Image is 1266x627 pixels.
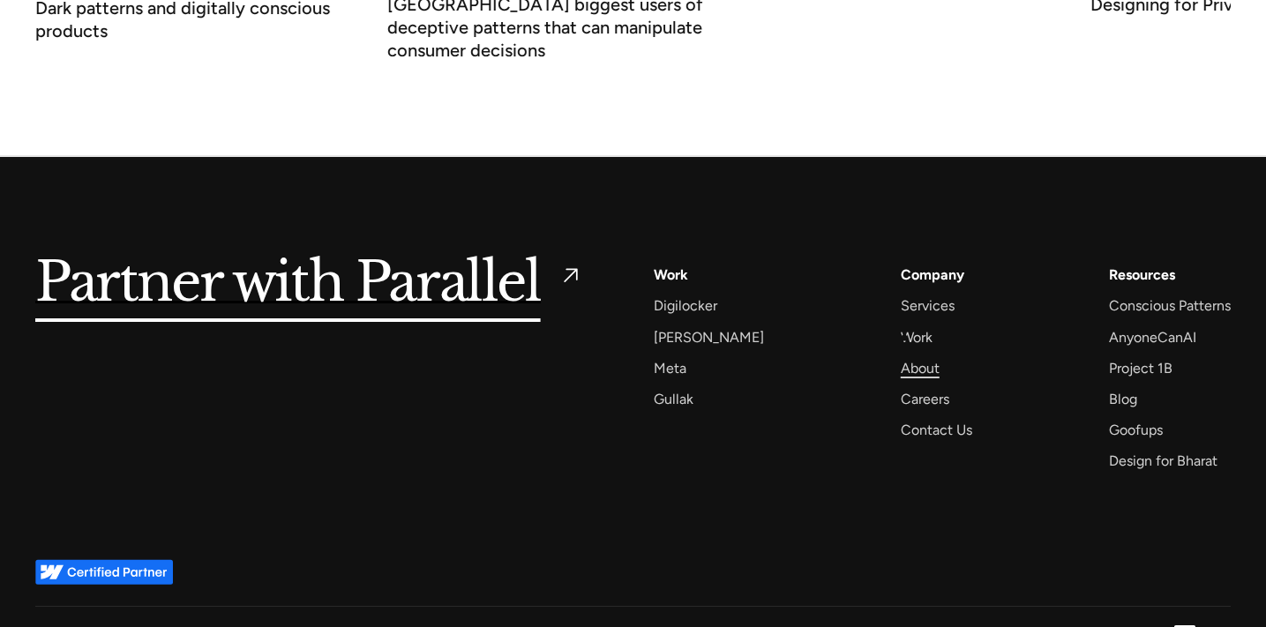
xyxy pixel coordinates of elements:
[35,263,541,303] h5: Partner with Parallel
[654,263,688,287] a: Work
[1109,325,1196,349] a: AnyoneCanAI
[901,356,940,380] a: About
[901,387,949,411] a: Careers
[901,418,972,442] a: Contact Us
[1109,449,1217,473] a: Design for Bharat
[1109,356,1172,380] a: Project 1B
[654,325,764,349] a: [PERSON_NAME]
[654,387,693,411] a: Gullak
[654,356,686,380] a: Meta
[654,294,717,317] a: Digilocker
[1109,387,1137,411] a: Blog
[901,294,955,317] a: Services
[901,263,964,287] a: Company
[1109,418,1163,442] a: Goofups
[35,263,583,303] a: Partner with Parallel
[1109,263,1175,287] div: Resources
[901,325,933,349] a: Work
[1109,294,1231,317] a: Conscious Patterns
[35,2,352,42] h3: Dark patterns and digitally conscious products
